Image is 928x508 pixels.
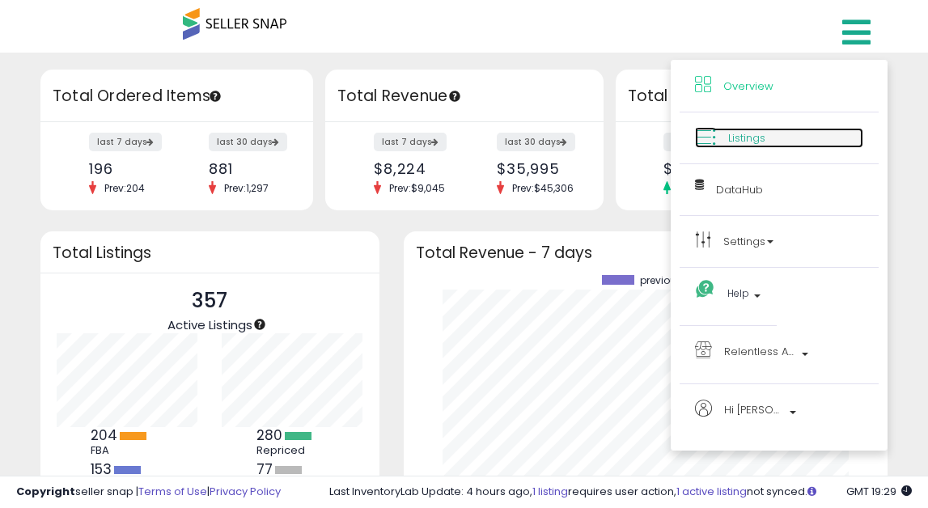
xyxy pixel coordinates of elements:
[138,484,207,499] a: Terms of Use
[381,181,453,195] span: Prev: $9,045
[695,128,863,148] a: Listings
[167,316,252,333] span: Active Listings
[695,283,761,310] a: Help
[209,133,287,151] label: last 30 days
[497,160,575,177] div: $35,995
[724,341,797,362] span: Relentless ARW
[676,484,747,499] a: 1 active listing
[374,160,452,177] div: $8,224
[807,486,816,497] i: Click here to read more about un-synced listings.
[504,181,582,195] span: Prev: $45,306
[91,444,163,457] div: FBA
[209,160,285,177] div: 881
[53,85,301,108] h3: Total Ordered Items
[89,133,162,151] label: last 7 days
[727,283,749,303] span: Help
[91,425,117,445] b: 204
[216,181,277,195] span: Prev: 1,297
[695,400,863,434] a: Hi [PERSON_NAME]
[337,85,591,108] h3: Total Revenue
[447,89,462,104] div: Tooltip anchor
[663,160,739,177] div: $2,341
[728,130,765,146] span: Listings
[695,180,863,200] a: DataHub
[16,485,281,500] div: seller snap | |
[416,247,875,259] h3: Total Revenue - 7 days
[96,181,153,195] span: Prev: 204
[91,459,112,479] b: 153
[716,182,763,197] span: DataHub
[210,484,281,499] a: Privacy Policy
[256,425,282,445] b: 280
[252,317,267,332] div: Tooltip anchor
[256,444,329,457] div: Repriced
[724,400,785,420] span: Hi [PERSON_NAME]
[167,286,252,316] p: 357
[532,484,568,499] a: 1 listing
[208,89,222,104] div: Tooltip anchor
[723,78,773,94] span: Overview
[256,459,273,479] b: 77
[89,160,165,177] div: 196
[695,76,863,96] a: Overview
[695,231,863,252] a: Settings
[374,133,447,151] label: last 7 days
[329,485,912,500] div: Last InventoryLab Update: 4 hours ago, requires user action, not synced.
[497,133,575,151] label: last 30 days
[53,247,367,259] h3: Total Listings
[16,484,75,499] strong: Copyright
[846,484,912,499] span: 2025-09-11 19:29 GMT
[640,275,682,286] span: previous
[628,85,876,108] h3: Total Profit
[695,341,863,368] a: Relentless ARW
[695,279,715,299] i: Get Help
[663,133,736,151] label: last 7 days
